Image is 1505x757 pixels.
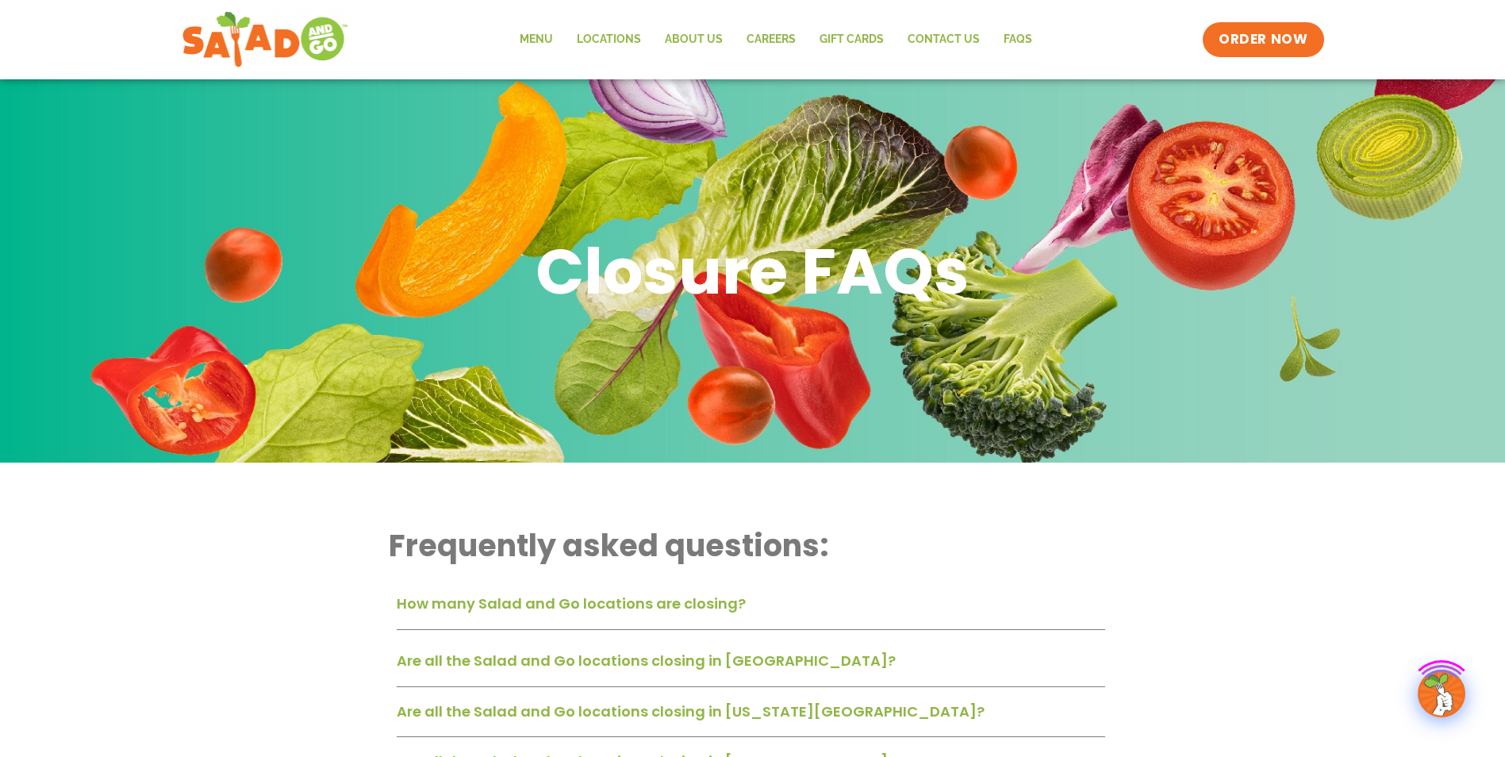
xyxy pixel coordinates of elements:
a: About Us [653,21,735,58]
a: Menu [508,21,565,58]
div: Are all the Salad and Go locations closing in [GEOGRAPHIC_DATA]? [397,646,1105,687]
h2: Frequently asked questions: [389,526,1113,565]
a: Are all the Salad and Go locations closing in [GEOGRAPHIC_DATA]? [397,651,896,671]
a: Contact Us [896,21,992,58]
a: FAQs [992,21,1044,58]
a: How many Salad and Go locations are closing? [397,594,746,613]
img: new-SAG-logo-768×292 [182,8,349,71]
a: Careers [735,21,808,58]
nav: Menu [508,21,1044,58]
span: ORDER NOW [1219,30,1307,49]
a: Are all the Salad and Go locations closing in [US_STATE][GEOGRAPHIC_DATA]? [397,701,985,721]
div: How many Salad and Go locations are closing? [397,589,1105,630]
h1: Closure FAQs [536,230,969,313]
a: Locations [565,21,653,58]
a: GIFT CARDS [808,21,896,58]
a: ORDER NOW [1203,22,1323,57]
div: Are all the Salad and Go locations closing in [US_STATE][GEOGRAPHIC_DATA]? [397,697,1105,738]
